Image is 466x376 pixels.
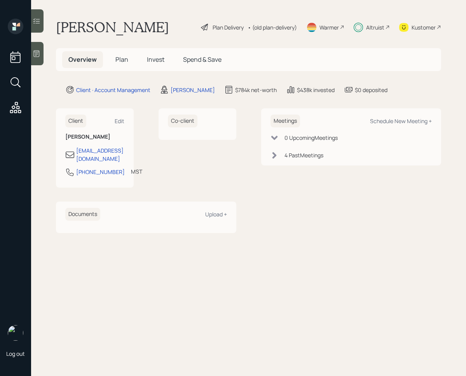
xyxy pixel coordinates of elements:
span: Spend & Save [183,55,222,64]
div: [EMAIL_ADDRESS][DOMAIN_NAME] [76,146,124,163]
div: Warmer [319,23,339,31]
div: $0 deposited [355,86,387,94]
div: $438k invested [297,86,335,94]
span: Overview [68,55,97,64]
div: Edit [115,117,124,125]
h6: [PERSON_NAME] [65,134,124,140]
div: 0 Upcoming Meeting s [284,134,338,142]
div: [PHONE_NUMBER] [76,168,125,176]
h6: Client [65,115,86,127]
h6: Documents [65,208,100,221]
div: Client · Account Management [76,86,150,94]
h1: [PERSON_NAME] [56,19,169,36]
div: Log out [6,350,25,357]
h6: Co-client [168,115,197,127]
div: • (old plan-delivery) [248,23,297,31]
div: [PERSON_NAME] [171,86,215,94]
h6: Meetings [271,115,300,127]
div: Plan Delivery [213,23,244,31]
span: Plan [115,55,128,64]
img: retirable_logo.png [8,325,23,341]
div: Upload + [205,211,227,218]
span: Invest [147,55,164,64]
div: MST [131,167,142,176]
div: Kustomer [412,23,436,31]
div: 4 Past Meeting s [284,151,323,159]
div: $784k net-worth [235,86,277,94]
div: Altruist [366,23,384,31]
div: Schedule New Meeting + [370,117,432,125]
